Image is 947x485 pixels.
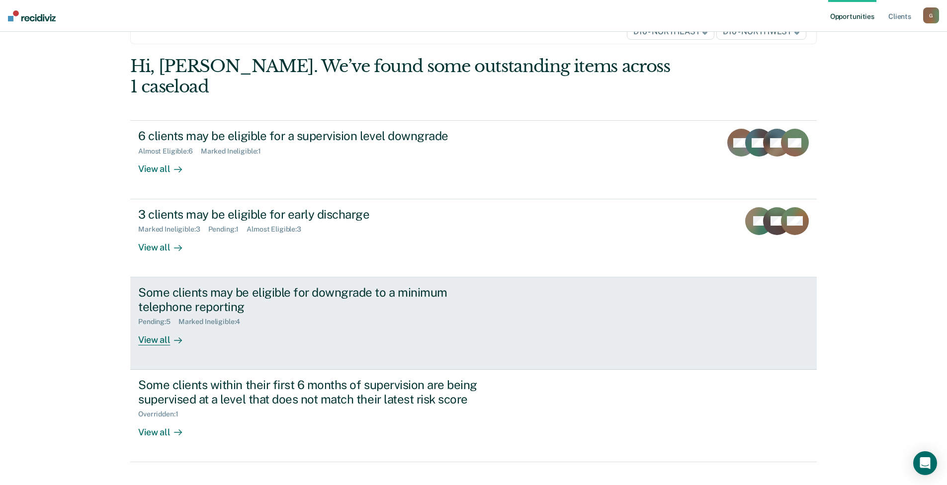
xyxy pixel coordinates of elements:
[208,225,247,234] div: Pending : 1
[247,225,309,234] div: Almost Eligible : 3
[138,147,201,156] div: Almost Eligible : 6
[201,147,269,156] div: Marked Ineligible : 1
[138,129,487,143] div: 6 clients may be eligible for a supervision level downgrade
[913,451,937,475] div: Open Intercom Messenger
[138,326,194,345] div: View all
[923,7,939,23] button: G
[138,225,208,234] div: Marked Ineligible : 3
[130,120,817,199] a: 6 clients may be eligible for a supervision level downgradeAlmost Eligible:6Marked Ineligible:1Vi...
[138,156,194,175] div: View all
[8,10,56,21] img: Recidiviz
[130,277,817,370] a: Some clients may be eligible for downgrade to a minimum telephone reportingPending:5Marked Inelig...
[130,199,817,277] a: 3 clients may be eligible for early dischargeMarked Ineligible:3Pending:1Almost Eligible:3View all
[138,207,487,222] div: 3 clients may be eligible for early discharge
[178,318,248,326] div: Marked Ineligible : 4
[138,318,178,326] div: Pending : 5
[138,234,194,253] div: View all
[130,370,817,462] a: Some clients within their first 6 months of supervision are being supervised at a level that does...
[138,285,487,314] div: Some clients may be eligible for downgrade to a minimum telephone reporting
[138,378,487,406] div: Some clients within their first 6 months of supervision are being supervised at a level that does...
[138,410,186,418] div: Overridden : 1
[138,418,194,438] div: View all
[130,56,680,97] div: Hi, [PERSON_NAME]. We’ve found some outstanding items across 1 caseload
